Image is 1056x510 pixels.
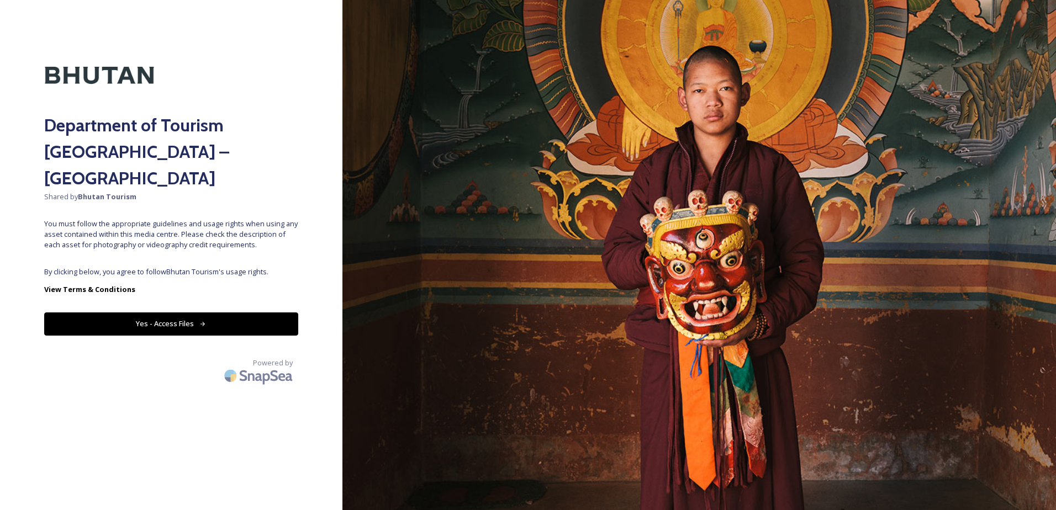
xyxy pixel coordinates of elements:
[44,284,135,294] strong: View Terms & Conditions
[221,363,298,389] img: SnapSea Logo
[44,283,298,296] a: View Terms & Conditions
[253,358,293,368] span: Powered by
[44,192,298,202] span: Shared by
[44,312,298,335] button: Yes - Access Files
[44,44,155,107] img: Kingdom-of-Bhutan-Logo.png
[78,192,136,201] strong: Bhutan Tourism
[44,112,298,192] h2: Department of Tourism [GEOGRAPHIC_DATA] – [GEOGRAPHIC_DATA]
[44,267,298,277] span: By clicking below, you agree to follow Bhutan Tourism 's usage rights.
[44,219,298,251] span: You must follow the appropriate guidelines and usage rights when using any asset contained within...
